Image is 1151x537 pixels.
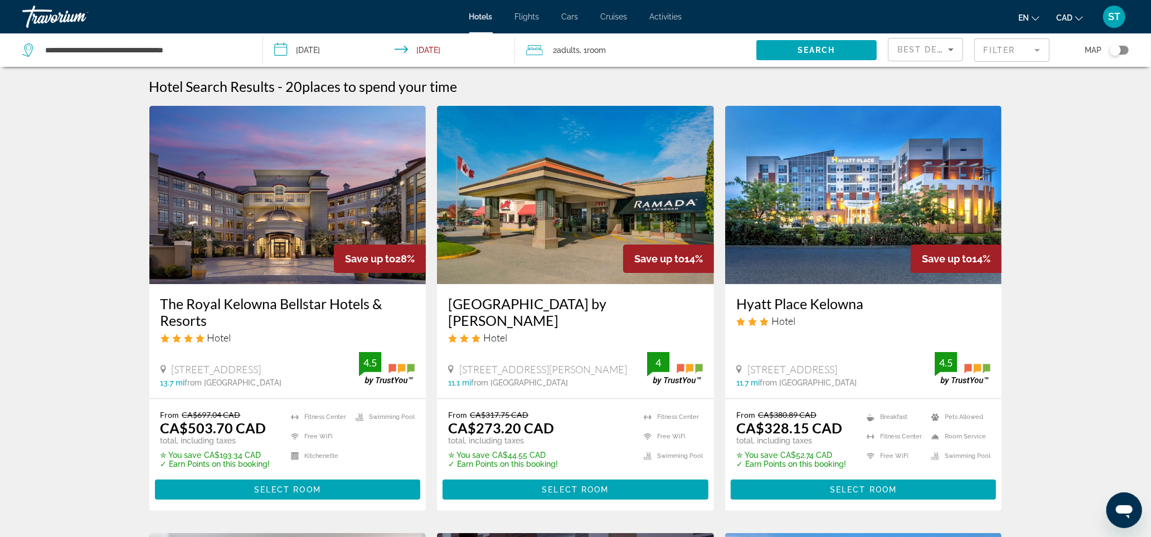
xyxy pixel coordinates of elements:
button: Toggle map [1101,45,1129,55]
a: Hotels [469,12,493,21]
p: total, including taxes [736,436,846,445]
span: Save up to [634,253,684,265]
span: places to spend your time [303,78,458,95]
div: 4.5 [935,356,957,369]
p: total, including taxes [448,436,558,445]
li: Free WiFi [285,429,350,443]
a: Travorium [22,2,134,31]
ins: CA$273.20 CAD [448,419,554,436]
img: Hotel image [149,106,426,284]
a: Hyatt Place Kelowna [736,295,991,312]
button: Select Room [443,480,708,500]
span: From [161,410,179,419]
a: Select Room [731,482,997,495]
h2: 20 [286,78,458,95]
ins: CA$328.15 CAD [736,419,842,436]
a: The Royal Kelowna Bellstar Hotels & Resorts [161,295,415,329]
li: Swimming Pool [350,410,415,424]
span: Select Room [542,485,609,494]
span: Search [798,46,836,55]
p: total, including taxes [161,436,270,445]
span: [STREET_ADDRESS][PERSON_NAME] [459,363,627,375]
li: Kitchenette [285,449,350,463]
span: From [448,410,467,419]
span: 11.1 mi [448,378,471,387]
div: 4.5 [359,356,381,369]
button: Travelers: 2 adults, 0 children [515,33,756,67]
span: en [1018,13,1029,22]
li: Room Service [926,429,990,443]
button: Select Room [731,480,997,500]
span: Select Room [830,485,897,494]
span: [STREET_ADDRESS] [172,363,261,375]
div: 4 star Hotel [161,331,415,344]
button: Check-in date: Sep 20, 2025 Check-out date: Sep 21, 2025 [263,33,515,67]
button: Filter [974,38,1050,62]
del: CA$380.89 CAD [758,410,817,419]
span: Best Deals [897,45,955,54]
img: trustyou-badge.svg [359,352,415,385]
span: 13.7 mi [161,378,185,387]
iframe: Button to launch messaging window [1106,492,1142,528]
a: Select Room [155,482,421,495]
span: Room [587,46,606,55]
a: Cars [562,12,579,21]
a: Select Room [443,482,708,495]
span: ✮ You save [448,451,489,460]
span: Adults [557,46,580,55]
li: Fitness Center [285,410,350,424]
img: Hotel image [725,106,1002,284]
del: CA$697.04 CAD [182,410,241,419]
span: Map [1085,42,1101,58]
span: Save up to [345,253,395,265]
span: ST [1108,11,1120,22]
li: Breakfast [861,410,926,424]
ins: CA$503.70 CAD [161,419,266,436]
a: Hotel image [437,106,714,284]
mat-select: Sort by [897,43,954,56]
div: 3 star Hotel [736,315,991,327]
span: From [736,410,755,419]
div: 4 [647,356,669,369]
button: Search [756,40,877,60]
span: 2 [553,42,580,58]
li: Free WiFi [638,429,703,443]
div: 3 star Hotel [448,331,703,344]
p: CA$193.34 CAD [161,451,270,460]
p: CA$44.55 CAD [448,451,558,460]
li: Free WiFi [861,449,926,463]
li: Swimming Pool [926,449,990,463]
button: Change currency [1056,9,1083,26]
span: ✮ You save [161,451,202,460]
img: trustyou-badge.svg [647,352,703,385]
li: Pets Allowed [926,410,990,424]
li: Fitness Center [861,429,926,443]
del: CA$317.75 CAD [470,410,528,419]
button: User Menu [1100,5,1129,28]
div: 28% [334,245,426,273]
span: ✮ You save [736,451,778,460]
a: [GEOGRAPHIC_DATA] by [PERSON_NAME] [448,295,703,329]
a: Flights [515,12,540,21]
span: CAD [1056,13,1072,22]
p: CA$52.74 CAD [736,451,846,460]
span: Select Room [254,485,321,494]
span: from [GEOGRAPHIC_DATA] [760,378,857,387]
div: 14% [623,245,714,273]
a: Activities [650,12,682,21]
li: Swimming Pool [638,449,703,463]
a: Cruises [601,12,628,21]
h1: Hotel Search Results [149,78,275,95]
div: 14% [911,245,1002,273]
span: , 1 [580,42,606,58]
img: trustyou-badge.svg [935,352,990,385]
span: 11.7 mi [736,378,760,387]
